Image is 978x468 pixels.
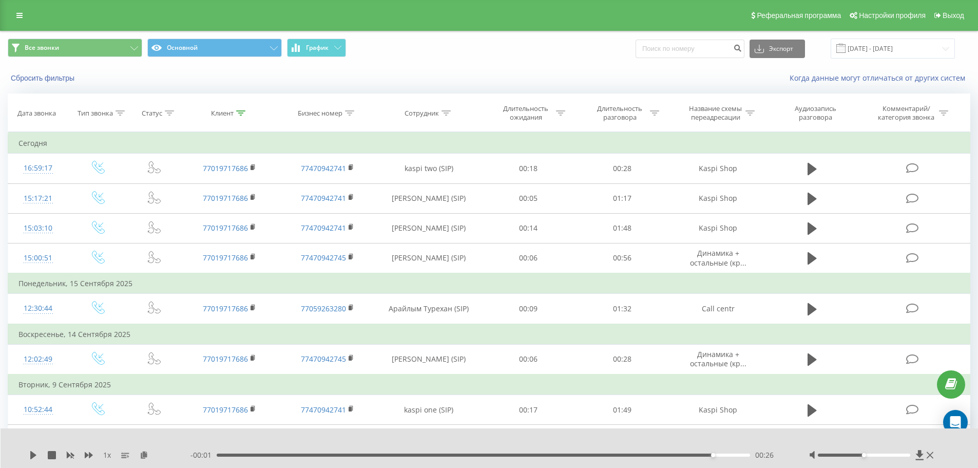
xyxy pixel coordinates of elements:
td: Воскресенье, 14 Сентября 2025 [8,324,970,345]
td: 01:48 [576,213,669,243]
div: Длительность ожидания [498,104,553,122]
td: Kaspi Shop [669,213,766,243]
a: 77470942741 [301,193,346,203]
td: 00:56 [576,243,669,273]
span: Все звонки [25,44,59,52]
div: Бизнес номер [298,109,342,118]
a: 77059263280 [301,304,346,313]
td: Kaspi Shop [669,395,766,425]
a: 77019717686 [203,253,248,263]
button: График [287,39,346,57]
td: 01:17 [576,183,669,213]
td: 00:09 [482,294,576,324]
div: Аудиозапись разговора [782,104,849,122]
td: [PERSON_NAME] (SIP) [376,344,482,375]
span: Динамика + остальные (кр... [690,248,746,267]
a: 77019717686 [203,354,248,364]
a: 77019717686 [203,193,248,203]
td: Арайлым Турехан (SIP) [376,294,482,324]
td: Call centr [669,294,766,324]
td: Понедельник, 15 Сентября 2025 [8,273,970,294]
span: Реферальная программа [757,11,841,20]
div: 12:02:49 [18,349,58,369]
span: 1 x [103,450,111,460]
div: Accessibility label [711,453,715,457]
td: 00:06 [482,243,576,273]
div: Тип звонка [78,109,113,118]
button: Экспорт [750,40,805,58]
input: Поиск по номеру [636,40,744,58]
span: - 00:01 [190,450,217,460]
td: kaspi one (SIP) [376,425,482,455]
td: 00:28 [576,154,669,183]
span: График [306,44,329,51]
td: 00:05 [482,183,576,213]
div: Клиент [211,109,234,118]
div: Комментарий/категория звонка [876,104,936,122]
div: 15:00:51 [18,248,58,268]
td: 00:17 [482,395,576,425]
span: Динамика + остальные (кр... [690,349,746,368]
td: Kaspi Shop [669,154,766,183]
td: Вторник, 9 Сентября 2025 [8,375,970,395]
td: [PERSON_NAME] (SIP) [376,183,482,213]
td: 00:18 [482,154,576,183]
div: 15:17:21 [18,189,58,209]
td: 00:28 [576,344,669,375]
div: 15:03:10 [18,218,58,238]
td: 00:00 [576,425,669,455]
td: Kaspi Shop [669,183,766,213]
span: 00:26 [755,450,774,460]
td: [PERSON_NAME] (SIP) [376,243,482,273]
button: Сбросить фильтры [8,73,80,83]
div: Дата звонка [17,109,56,118]
a: 77470942741 [301,163,346,173]
div: Название схемы переадресации [688,104,743,122]
td: 01:32 [576,294,669,324]
div: 10:52:44 [18,400,58,420]
div: 12:30:44 [18,298,58,319]
a: 77019717686 [203,223,248,233]
div: Accessibility label [862,453,866,457]
button: Основной [147,39,282,57]
td: Kaspi Shop [669,425,766,455]
a: 77470942741 [301,405,346,415]
button: Все звонки [8,39,142,57]
td: Сегодня [8,133,970,154]
td: 01:49 [576,395,669,425]
td: kaspi two (SIP) [376,154,482,183]
a: Когда данные могут отличаться от других систем [790,73,970,83]
div: Статус [142,109,162,118]
a: 77470942745 [301,354,346,364]
span: Настройки профиля [859,11,926,20]
div: 16:59:17 [18,158,58,178]
div: Open Intercom Messenger [943,410,968,435]
a: 77470942741 [301,223,346,233]
a: 77019717686 [203,304,248,313]
div: Длительность разговора [592,104,647,122]
div: Сотрудник [405,109,439,118]
td: 00:21 [482,425,576,455]
td: 00:06 [482,344,576,375]
span: Выход [943,11,964,20]
a: 77470942745 [301,253,346,263]
a: 77019717686 [203,405,248,415]
a: 77019717686 [203,163,248,173]
td: 00:14 [482,213,576,243]
td: kaspi one (SIP) [376,395,482,425]
td: [PERSON_NAME] (SIP) [376,213,482,243]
